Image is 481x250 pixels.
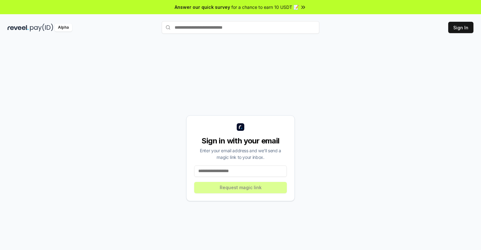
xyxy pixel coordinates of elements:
[448,22,473,33] button: Sign In
[194,147,287,160] div: Enter your email address and we’ll send a magic link to your inbox.
[175,4,230,10] span: Answer our quick survey
[231,4,299,10] span: for a chance to earn 10 USDT 📝
[8,24,29,32] img: reveel_dark
[237,123,244,131] img: logo_small
[194,136,287,146] div: Sign in with your email
[30,24,53,32] img: pay_id
[55,24,72,32] div: Alpha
